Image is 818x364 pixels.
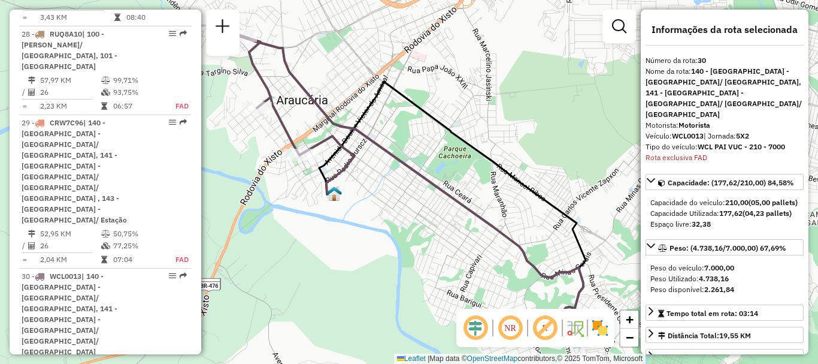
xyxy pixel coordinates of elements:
[646,24,804,35] h4: Informações da rota selecionada
[646,131,804,142] div: Veículo:
[162,100,189,112] td: FAD
[658,330,751,341] div: Distância Total:
[40,86,101,98] td: 26
[704,285,734,294] strong: 2.261,84
[22,254,28,266] td: =
[704,263,734,272] strong: 7.000,00
[22,240,28,252] td: /
[646,66,804,120] div: Nome da rota:
[531,314,559,342] span: Exibir rótulo
[40,11,114,23] td: 3,43 KM
[22,11,28,23] td: =
[699,274,729,283] strong: 4.738,16
[467,354,518,363] a: OpenStreetMap
[646,239,804,255] a: Peso: (4.738,16/7.000,00) 67,69%
[749,198,798,207] strong: (05,00 pallets)
[668,178,794,187] span: Capacidade: (177,62/210,00) 84,58%
[22,29,117,71] span: | 100 - [PERSON_NAME]/ [GEOGRAPHIC_DATA], 101 - [GEOGRAPHIC_DATA]
[180,30,187,37] em: Rota exportada
[704,131,749,140] span: | Jornada:
[114,14,120,21] i: Tempo total em rota
[169,30,176,37] em: Opções
[650,263,734,272] span: Peso do veículo:
[590,318,610,338] img: Exibir/Ocultar setores
[719,331,751,340] span: 19,55 KM
[646,192,804,234] div: Capacidade: (177,62/210,00) 84,58%
[646,120,804,131] div: Motorista:
[666,309,758,318] span: Tempo total em rota: 03:14
[669,243,786,252] span: Peso: (4.738,16/7.000,00) 67,69%
[725,198,749,207] strong: 210,00
[113,86,162,98] td: 93,75%
[496,314,525,342] span: Ocultar NR
[162,254,189,266] td: FAD
[650,219,799,230] div: Espaço livre:
[113,74,162,86] td: 99,71%
[326,186,342,201] img: Warecloud Araucária
[180,272,187,279] em: Rota exportada
[397,354,426,363] a: Leaflet
[101,103,107,110] i: Tempo total em rota
[650,284,799,295] div: Peso disponível:
[40,74,101,86] td: 57,97 KM
[698,56,706,65] strong: 30
[394,354,646,364] div: Map data © contributors,© 2025 TomTom, Microsoft
[169,272,176,279] em: Opções
[646,174,804,190] a: Capacidade: (177,62/210,00) 84,58%
[607,14,631,38] a: Exibir filtros
[428,354,429,363] span: |
[692,219,711,228] strong: 32,38
[50,272,81,281] span: WCL0013
[113,100,162,112] td: 06:57
[180,119,187,126] em: Rota exportada
[646,55,804,66] div: Número da rota:
[28,89,35,96] i: Total de Atividades
[565,318,584,338] img: Fluxo de ruas
[126,11,186,23] td: 08:40
[678,121,710,130] strong: Motorista
[101,89,110,96] i: % de utilização da cubagem
[101,77,110,84] i: % de utilização do peso
[22,29,117,71] span: 28 -
[620,329,638,347] a: Zoom out
[211,14,235,41] a: Nova sessão e pesquisa
[113,228,162,240] td: 50,75%
[40,228,101,240] td: 52,95 KM
[22,272,117,356] span: 30 -
[626,330,634,345] span: −
[650,273,799,284] div: Peso Utilizado:
[723,353,728,362] strong: 4
[646,258,804,300] div: Peso: (4.738,16/7.000,00) 67,69%
[101,230,110,237] i: % de utilização do peso
[40,100,101,112] td: 2,23 KM
[101,242,110,249] i: % de utilização da cubagem
[646,305,804,321] a: Tempo total em rota: 03:14
[650,208,799,219] div: Capacidade Utilizada:
[620,311,638,329] a: Zoom in
[646,152,804,163] div: Rota exclusiva FAD
[28,77,35,84] i: Distância Total
[28,242,35,249] i: Total de Atividades
[650,197,799,208] div: Capacidade do veículo:
[169,119,176,126] em: Opções
[658,353,728,362] span: Total de atividades:
[50,118,83,127] span: CRW7C96
[40,240,101,252] td: 26
[719,209,743,218] strong: 177,62
[22,86,28,98] td: /
[113,254,162,266] td: 07:04
[646,327,804,343] a: Distância Total:19,55 KM
[22,118,127,224] span: 29 -
[743,209,792,218] strong: (04,23 pallets)
[736,131,749,140] strong: 5X2
[50,29,82,38] span: RUQ8A10
[646,142,804,152] div: Tipo do veículo:
[672,131,704,140] strong: WCL0013
[461,314,490,342] span: Ocultar deslocamento
[40,254,101,266] td: 2,04 KM
[101,256,107,263] i: Tempo total em rota
[626,312,634,327] span: +
[22,100,28,112] td: =
[22,118,127,224] span: | 140 - [GEOGRAPHIC_DATA] - [GEOGRAPHIC_DATA]/ [GEOGRAPHIC_DATA], 141 - [GEOGRAPHIC_DATA] - [GEOG...
[113,240,162,252] td: 77,25%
